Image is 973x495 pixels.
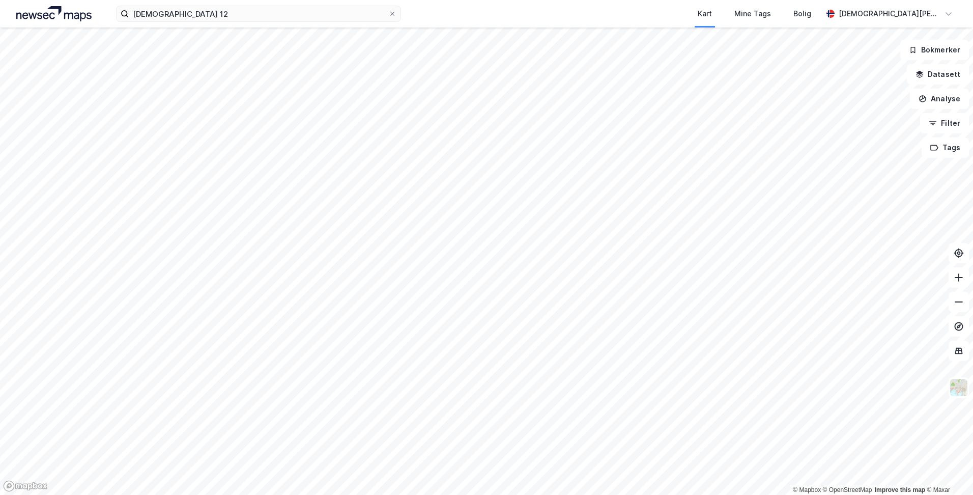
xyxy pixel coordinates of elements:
[922,446,973,495] div: Kontrollprogram for chat
[698,8,712,20] div: Kart
[839,8,940,20] div: [DEMOGRAPHIC_DATA][PERSON_NAME]
[920,113,969,133] button: Filter
[949,378,968,397] img: Z
[907,64,969,85] button: Datasett
[129,6,388,21] input: Søk på adresse, matrikkel, gårdeiere, leietakere eller personer
[900,40,969,60] button: Bokmerker
[793,8,811,20] div: Bolig
[875,486,925,493] a: Improve this map
[734,8,771,20] div: Mine Tags
[793,486,821,493] a: Mapbox
[823,486,872,493] a: OpenStreetMap
[922,446,973,495] iframe: Chat Widget
[3,480,48,492] a: Mapbox homepage
[922,137,969,158] button: Tags
[16,6,92,21] img: logo.a4113a55bc3d86da70a041830d287a7e.svg
[910,89,969,109] button: Analyse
